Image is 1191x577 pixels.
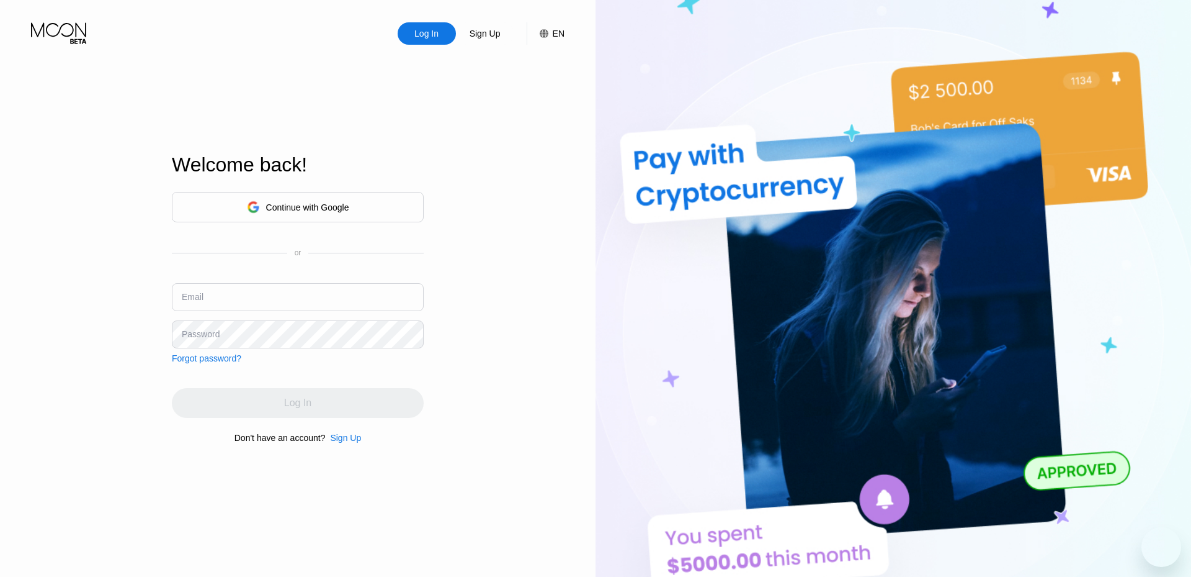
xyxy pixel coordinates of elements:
[1141,527,1181,567] iframe: Mesajlaşma penceresini başlatma düğmesi
[295,248,301,257] div: or
[413,27,440,40] div: Log In
[456,22,514,45] div: Sign Up
[172,192,424,222] div: Continue with Google
[172,353,241,363] div: Forgot password?
[172,153,424,176] div: Welcome back!
[325,433,361,443] div: Sign Up
[553,29,564,39] div: EN
[398,22,456,45] div: Log In
[266,202,349,212] div: Continue with Google
[182,329,220,339] div: Password
[234,433,326,443] div: Don't have an account?
[330,433,361,443] div: Sign Up
[527,22,564,45] div: EN
[468,27,502,40] div: Sign Up
[182,292,203,302] div: Email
